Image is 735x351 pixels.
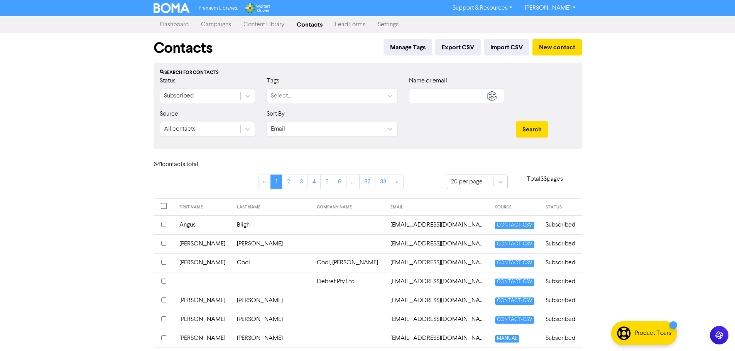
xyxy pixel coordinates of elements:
[386,253,490,272] td: acool@ords.com.au
[232,310,312,329] td: [PERSON_NAME]
[495,316,534,324] span: CONTACT-CSV
[295,175,308,189] a: Page 3
[175,329,232,348] td: [PERSON_NAME]
[175,310,232,329] td: [PERSON_NAME]
[232,329,312,348] td: [PERSON_NAME]
[386,291,490,310] td: admin@drlauren.com.au
[435,39,481,55] button: Export CSV
[175,234,232,253] td: [PERSON_NAME]
[175,215,232,234] td: Angus
[160,76,176,86] label: Status
[199,6,238,11] span: Premium Libraries:
[375,175,391,189] a: Page 33
[391,175,404,189] a: »
[154,3,190,13] img: BOMA Logo
[541,234,581,253] td: Subscribed
[195,17,237,32] a: Campaigns
[175,291,232,310] td: [PERSON_NAME]
[164,91,194,101] div: Subscribed
[386,329,490,348] td: admin@shorecare.com.au
[508,175,582,184] p: Total 33 pages
[532,39,582,55] button: New contact
[154,161,215,168] h6: 641 contact s total
[386,272,490,291] td: admin@debret.com.au
[541,253,581,272] td: Subscribed
[232,199,312,216] th: LAST NAME
[495,260,534,267] span: CONTACT-CSV
[372,17,405,32] a: Settings
[232,253,312,272] td: Cool
[329,17,372,32] a: Lead Forms
[541,310,581,329] td: Subscribed
[495,279,534,286] span: CONTACT-CSV
[495,297,534,305] span: CONTACT-CSV
[490,199,541,216] th: SOURCE
[541,329,581,348] td: Subscribed
[541,215,581,234] td: Subscribed
[232,234,312,253] td: [PERSON_NAME]
[359,175,375,189] a: Page 32
[495,222,534,229] span: CONTACT-CSV
[312,272,386,291] td: Debret Pty Ltd
[271,124,285,134] div: Email
[154,39,213,57] h1: Contacts
[451,177,483,186] div: 20 per page
[541,291,581,310] td: Subscribed
[175,199,232,216] th: FIRST NAME
[541,272,581,291] td: Subscribed
[312,199,386,216] th: COMPANY NAME
[386,234,490,253] td: abrobson@gmail.com
[160,69,576,76] div: Search for contacts
[308,175,321,189] a: Page 4
[291,17,329,32] a: Contacts
[484,39,529,55] button: Import CSV
[638,268,735,351] iframe: Chat Widget
[160,109,178,119] label: Source
[271,91,291,101] div: Select...
[386,199,490,216] th: EMAIL
[386,215,490,234] td: abligh@ords.com.au
[244,3,270,13] img: Wolters Kluwer
[267,76,279,86] label: Tags
[446,2,519,14] a: Support & Resources
[267,109,285,119] label: Sort By
[384,39,432,55] button: Manage Tags
[270,175,282,189] a: Page 1 is your current page
[320,175,333,189] a: Page 5
[541,199,581,216] th: STATUS
[237,17,291,32] a: Content Library
[519,2,581,14] a: [PERSON_NAME]
[333,175,346,189] a: Page 6
[282,175,295,189] a: Page 2
[232,291,312,310] td: [PERSON_NAME]
[386,310,490,329] td: admin@norson.com.au
[164,124,196,134] div: All contacts
[175,253,232,272] td: [PERSON_NAME]
[312,253,386,272] td: Cool, [PERSON_NAME]
[409,76,447,86] label: Name or email
[495,241,534,248] span: CONTACT-CSV
[516,121,548,138] button: Search
[232,215,312,234] td: Bligh
[495,335,519,343] span: MANUAL
[154,17,195,32] a: Dashboard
